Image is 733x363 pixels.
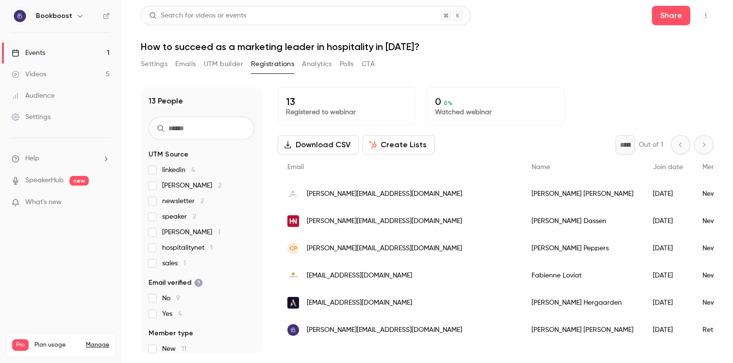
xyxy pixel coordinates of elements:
[162,165,195,175] span: linkedin
[149,95,183,107] h1: 13 People
[287,215,299,227] img: hospitalitynet.org
[287,188,299,200] img: soneva.com
[287,164,304,171] span: Email
[532,164,550,171] span: Name
[12,91,55,101] div: Audience
[643,207,693,235] div: [DATE]
[218,182,221,189] span: 2
[287,270,299,281] img: utokulm.ch
[307,298,412,308] span: [EMAIL_ADDRESS][DOMAIN_NAME]
[182,346,186,352] span: 11
[363,135,435,155] button: Create Lists
[162,196,204,206] span: newsletter
[12,69,46,79] div: Videos
[178,311,182,317] span: 4
[34,341,80,349] span: Plan usage
[12,154,110,164] li: help-dropdown-opener
[643,180,693,207] div: [DATE]
[307,189,462,199] span: [PERSON_NAME][EMAIL_ADDRESS][DOMAIN_NAME]
[307,243,462,254] span: [PERSON_NAME][EMAIL_ADDRESS][DOMAIN_NAME]
[98,198,110,207] iframe: Noticeable Trigger
[643,235,693,262] div: [DATE]
[307,325,462,335] span: [PERSON_NAME][EMAIL_ADDRESS][DOMAIN_NAME]
[176,295,180,302] span: 9
[278,135,359,155] button: Download CSV
[302,56,332,72] button: Analytics
[141,41,714,52] h1: How to succeed as a marketing leader in hospitality in [DATE]?
[218,229,220,236] span: 1
[522,180,643,207] div: [PERSON_NAME] [PERSON_NAME]
[210,244,213,251] span: 1
[522,262,643,289] div: Fabienne Loviat
[193,213,196,220] span: 2
[12,112,50,122] div: Settings
[435,107,556,117] p: Watched webinar
[643,289,693,316] div: [DATE]
[86,341,109,349] a: Manage
[444,100,452,106] span: 0 %
[204,56,243,72] button: UTM builder
[141,56,167,72] button: Settings
[286,107,407,117] p: Registered to webinar
[287,297,299,309] img: movenpick.com
[522,235,643,262] div: [PERSON_NAME] Peppers
[362,56,375,72] button: CTA
[183,260,186,267] span: 1
[25,197,62,207] span: What's new
[25,175,64,186] a: SpeakerHub
[653,164,683,171] span: Join date
[200,198,204,205] span: 2
[149,328,193,338] span: Member type
[162,181,221,190] span: [PERSON_NAME]
[69,176,89,186] span: new
[522,316,643,344] div: [PERSON_NAME] [PERSON_NAME]
[162,212,196,222] span: speaker
[251,56,294,72] button: Registrations
[162,309,182,319] span: Yes
[25,154,39,164] span: Help
[36,11,72,21] h6: Bookboost
[522,207,643,235] div: [PERSON_NAME] Dassen
[12,8,28,24] img: Bookboost
[307,216,462,226] span: [PERSON_NAME][EMAIL_ADDRESS][DOMAIN_NAME]
[307,271,412,281] span: [EMAIL_ADDRESS][DOMAIN_NAME]
[175,56,196,72] button: Emails
[162,243,213,253] span: hospitalitynet
[340,56,354,72] button: Polls
[643,316,693,344] div: [DATE]
[149,278,203,288] span: Email verified
[149,150,188,159] span: UTM Source
[191,167,195,173] span: 4
[287,324,299,336] img: bookboost.io
[162,259,186,268] span: sales
[435,96,556,107] p: 0
[307,352,412,363] span: [EMAIL_ADDRESS][DOMAIN_NAME]
[162,294,180,303] span: No
[289,244,298,253] span: CP
[652,6,690,25] button: Share
[286,96,407,107] p: 13
[639,140,663,150] p: Out of 1
[12,48,45,58] div: Events
[643,262,693,289] div: [DATE]
[162,227,220,237] span: [PERSON_NAME]
[522,289,643,316] div: [PERSON_NAME] Hergaarden
[162,344,186,354] span: New
[12,339,29,351] span: Pro
[149,11,246,21] div: Search for videos or events
[287,351,299,363] img: queensway.com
